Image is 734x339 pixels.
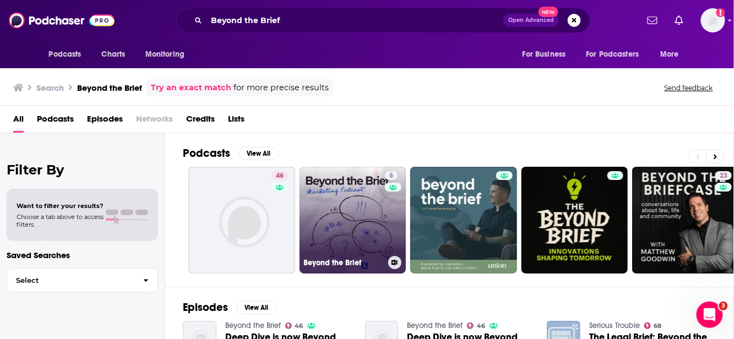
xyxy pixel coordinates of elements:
[7,268,158,293] button: Select
[644,322,662,329] a: 68
[671,11,688,30] a: Show notifications dropdown
[49,47,81,62] span: Podcasts
[389,171,393,182] span: 8
[385,171,398,180] a: 8
[467,322,485,329] a: 46
[503,14,559,27] button: Open AdvancedNew
[701,8,725,32] img: User Profile
[276,171,284,182] span: 46
[407,321,463,330] a: Beyond the Brief
[508,18,554,23] span: Open Advanced
[239,147,279,160] button: View All
[515,44,580,65] button: open menu
[87,110,123,133] a: Episodes
[183,300,276,314] a: EpisodesView All
[17,202,104,210] span: Want to filter your results?
[523,47,566,62] span: For Business
[77,83,142,93] h3: Beyond the Brief
[477,324,485,329] span: 46
[186,110,215,133] a: Credits
[36,83,64,93] h3: Search
[183,146,279,160] a: PodcastsView All
[304,258,384,267] h3: Beyond the Brief
[643,11,662,30] a: Show notifications dropdown
[653,44,693,65] button: open menu
[701,8,725,32] button: Show profile menu
[17,213,104,228] span: Choose a tab above to access filters.
[701,8,725,32] span: Logged in as aridings
[225,321,281,330] a: Beyond the Brief
[7,277,134,284] span: Select
[715,171,732,180] a: 23
[271,171,288,180] a: 46
[95,44,132,65] a: Charts
[13,110,24,133] a: All
[37,110,74,133] a: Podcasts
[654,324,662,329] span: 68
[237,301,276,314] button: View All
[188,167,295,274] a: 46
[9,10,115,31] img: Podchaser - Follow, Share and Rate Podcasts
[233,81,329,94] span: for more precise results
[102,47,126,62] span: Charts
[719,302,728,310] span: 3
[206,12,503,29] input: Search podcasts, credits, & more...
[151,81,231,94] a: Try an exact match
[183,300,228,314] h2: Episodes
[7,250,158,260] p: Saved Searches
[176,8,590,33] div: Search podcasts, credits, & more...
[7,162,158,178] h2: Filter By
[138,44,199,65] button: open menu
[661,83,716,92] button: Send feedback
[300,167,406,274] a: 8Beyond the Brief
[579,44,655,65] button: open menu
[660,47,679,62] span: More
[589,321,640,330] a: Serious Trouble
[41,44,96,65] button: open menu
[285,322,303,329] a: 46
[697,302,723,328] iframe: Intercom live chat
[539,7,558,17] span: New
[716,8,725,17] svg: Add a profile image
[295,324,303,329] span: 46
[720,171,727,182] span: 23
[586,47,639,62] span: For Podcasters
[183,146,230,160] h2: Podcasts
[228,110,244,133] a: Lists
[145,47,184,62] span: Monitoring
[136,110,173,133] span: Networks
